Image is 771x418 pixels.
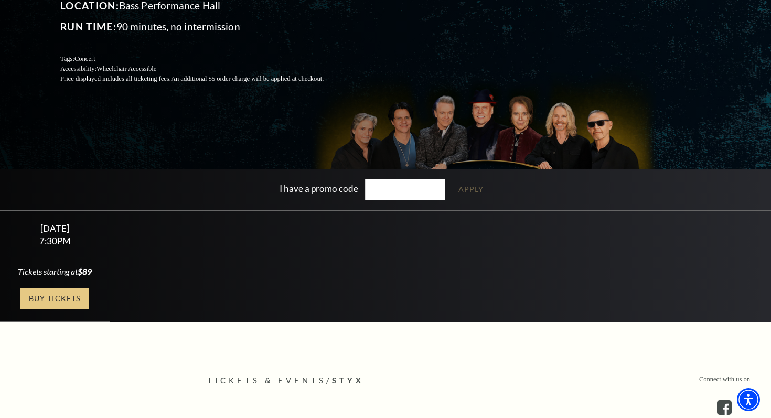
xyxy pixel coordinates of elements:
p: Accessibility: [60,64,349,74]
p: Price displayed includes all ticketing fees. [60,74,349,84]
label: I have a promo code [280,183,358,194]
span: Wheelchair Accessible [97,65,156,72]
div: 7:30PM [13,237,98,245]
span: Styx [332,376,364,385]
div: [DATE] [13,223,98,234]
span: An additional $5 order charge will be applied at checkout. [171,75,324,82]
a: facebook - open in a new tab [717,400,732,415]
div: Tickets starting at [13,266,98,277]
div: Accessibility Menu [737,388,760,411]
p: Connect with us on [699,374,750,384]
span: Concert [74,55,95,62]
span: Tickets & Events [207,376,326,385]
p: Tags: [60,54,349,64]
span: $89 [78,266,92,276]
a: Buy Tickets [20,288,89,309]
p: 90 minutes, no intermission [60,18,349,35]
span: Run Time: [60,20,116,33]
p: / [207,374,564,388]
